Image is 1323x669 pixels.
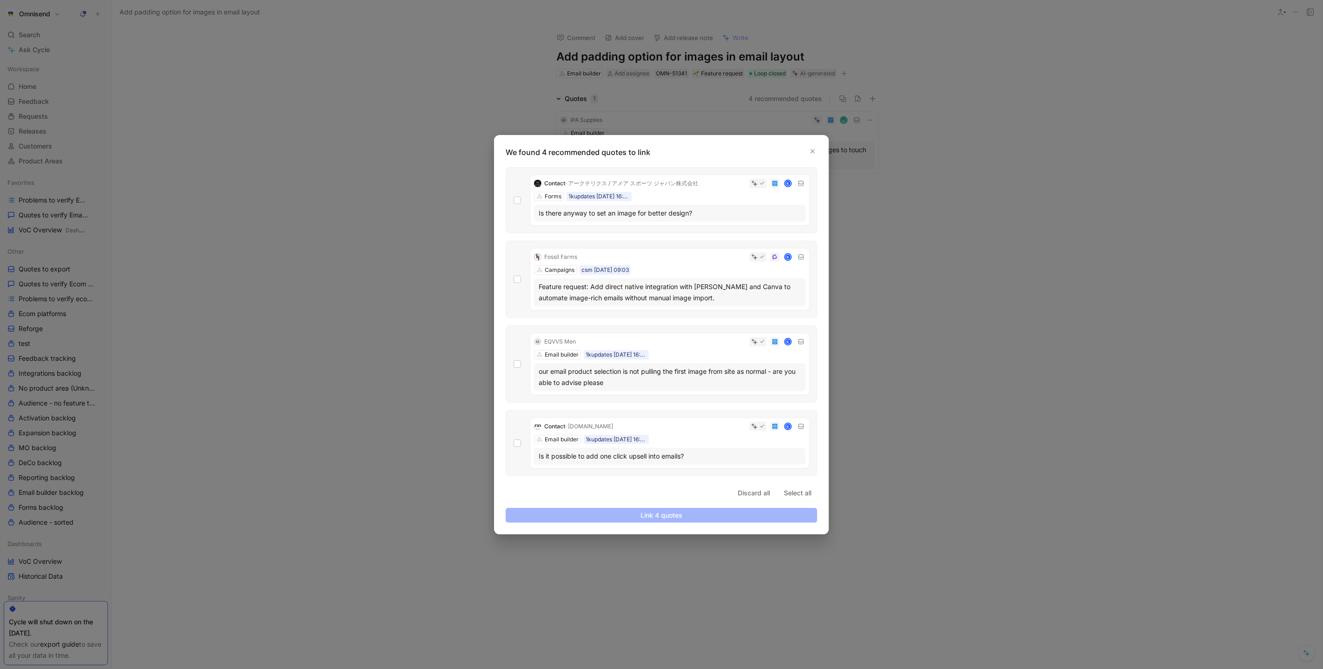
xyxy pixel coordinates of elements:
div: Fossil Farms [544,252,577,262]
button: Discard all [732,486,776,500]
span: Contact [544,423,565,430]
span: · アークテリクス / アメア スポーツ ジャパン株式会社 [565,180,698,187]
span: · [DOMAIN_NAME] [565,423,613,430]
div: K [785,423,791,429]
div: K [785,338,791,345]
button: Select all [778,486,817,500]
span: Discard all [738,487,770,499]
img: logo [534,253,541,261]
div: Is there anyway to set an image for better design? [539,208,801,219]
div: EQVVS Men [544,337,576,346]
span: Select all [784,487,811,499]
img: logo [534,423,541,430]
img: logo [534,180,541,187]
div: K [785,254,791,260]
div: K [785,180,791,186]
div: our email product selection is not pulling the first image from site as normal - are you able to ... [539,366,801,388]
div: M [534,338,541,345]
div: Feature request: Add direct native integration with [PERSON_NAME] and Canva to automate image-ric... [539,281,801,304]
div: Is it possible to add one click upsell into emails? [539,451,801,462]
p: We found 4 recommended quotes to link [506,147,823,158]
span: Contact [544,180,565,187]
